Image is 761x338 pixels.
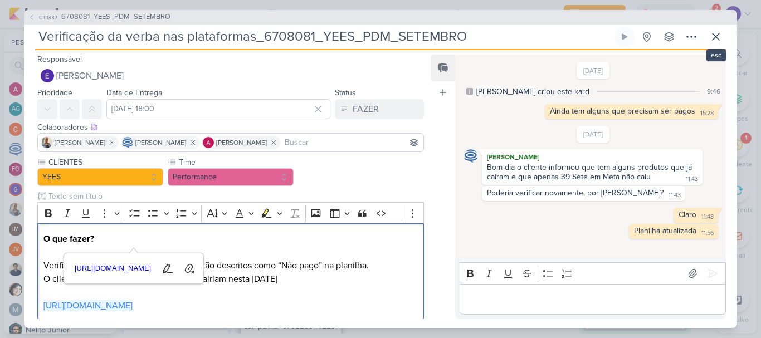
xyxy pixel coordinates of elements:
[460,262,726,284] div: Editor toolbar
[71,260,155,277] a: [URL][DOMAIN_NAME]
[686,175,698,184] div: 11:43
[282,136,421,149] input: Buscar
[335,99,424,119] button: FAZER
[550,106,695,116] div: Ainda tem alguns que precisam ser pagos
[37,168,163,186] button: YEES
[203,137,214,148] img: Alessandra Gomes
[46,190,424,202] input: Texto sem título
[620,32,629,41] div: Ligar relógio
[37,121,424,133] div: Colaboradores
[484,151,700,163] div: [PERSON_NAME]
[55,138,105,148] span: [PERSON_NAME]
[669,191,681,200] div: 11:43
[47,156,163,168] label: CLIENTES
[216,138,267,148] span: [PERSON_NAME]
[706,49,726,61] div: esc
[476,86,589,97] div: [PERSON_NAME] criou este kard
[679,210,696,219] div: Claro
[106,88,162,97] label: Data de Entrega
[41,137,52,148] img: Iara Santos
[37,55,82,64] label: Responsável
[707,86,720,96] div: 9:46
[135,138,186,148] span: [PERSON_NAME]
[41,69,54,82] img: Eduardo Quaresma
[487,163,694,182] div: Bom dia o cliente informou que tem alguns produtos que já cairam e que apenas 39 Sete em Meta não...
[487,188,664,198] div: Poderia verificar novamente, por [PERSON_NAME]?
[335,88,356,97] label: Status
[634,226,696,236] div: Planilha atualizada
[43,232,418,286] p: Verificar verba daqueles produtos que estão descritos como “Não pago” na planilha. O cliente info...
[464,149,477,163] img: Caroline Traven De Andrade
[701,229,714,238] div: 11:56
[35,27,612,47] input: Kard Sem Título
[178,156,294,168] label: Time
[37,223,424,321] div: Editor editing area: main
[43,233,94,244] strong: O que fazer?
[37,88,72,97] label: Prioridade
[168,168,294,186] button: Performance
[460,284,726,315] div: Editor editing area: main
[700,109,714,118] div: 15:28
[43,300,133,311] a: [URL][DOMAIN_NAME]
[353,102,379,116] div: FAZER
[56,69,124,82] span: [PERSON_NAME]
[106,99,330,119] input: Select a date
[122,137,133,148] img: Caroline Traven De Andrade
[701,213,714,222] div: 11:48
[37,66,424,86] button: [PERSON_NAME]
[71,262,155,275] span: [URL][DOMAIN_NAME]
[37,202,424,224] div: Editor toolbar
